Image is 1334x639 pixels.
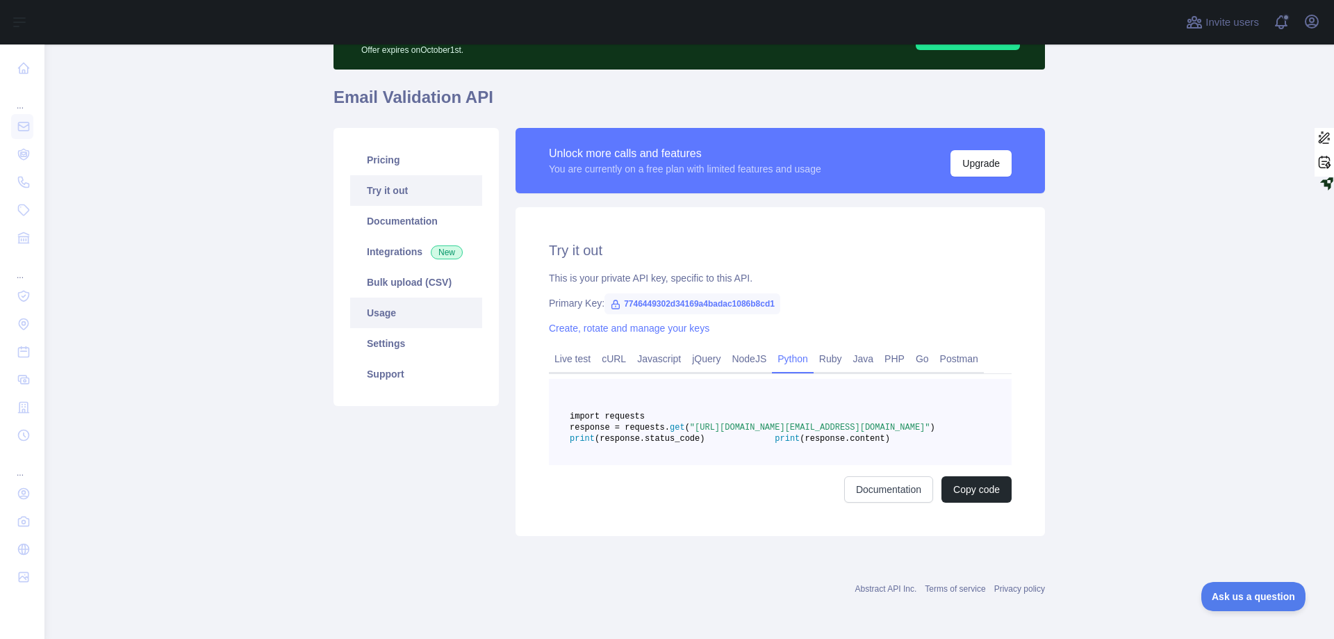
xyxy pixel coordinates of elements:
[844,476,933,503] a: Documentation
[350,267,482,298] a: Bulk upload (CSV)
[670,423,685,432] span: get
[549,241,1012,260] h2: Try it out
[726,348,772,370] a: NodeJS
[350,359,482,389] a: Support
[1201,582,1306,611] iframe: Toggle Customer Support
[1183,11,1262,33] button: Invite users
[930,423,935,432] span: )
[549,271,1012,285] div: This is your private API key, specific to this API.
[333,86,1045,120] h1: Email Validation API
[994,584,1045,594] a: Privacy policy
[570,434,595,444] span: print
[690,423,930,432] span: "[URL][DOMAIN_NAME][EMAIL_ADDRESS][DOMAIN_NAME]"
[632,348,686,370] a: Javascript
[11,253,33,281] div: ...
[350,175,482,206] a: Try it out
[910,348,934,370] a: Go
[685,423,690,432] span: (
[549,296,1012,310] div: Primary Key:
[814,348,848,370] a: Ruby
[934,348,984,370] a: Postman
[1205,15,1259,31] span: Invite users
[549,348,596,370] a: Live test
[570,412,645,421] span: import requests
[941,476,1012,503] button: Copy code
[350,145,482,175] a: Pricing
[11,451,33,478] div: ...
[950,150,1012,177] button: Upgrade
[686,348,726,370] a: jQuery
[350,206,482,236] a: Documentation
[350,298,482,328] a: Usage
[596,348,632,370] a: cURL
[570,423,670,432] span: response = requests.
[549,145,821,162] div: Unlock more calls and features
[848,348,880,370] a: Java
[925,584,985,594] a: Terms of service
[595,434,705,444] span: (response.status_code)
[879,348,910,370] a: PHP
[549,323,709,334] a: Create, rotate and manage your keys
[549,162,821,176] div: You are currently on a free plan with limited features and usage
[800,434,890,444] span: (response.content)
[11,83,33,111] div: ...
[350,236,482,267] a: Integrations New
[604,293,780,314] span: 7746449302d34169a4badac1086b8cd1
[431,245,463,259] span: New
[361,39,743,56] p: Offer expires on October 1st.
[775,434,800,444] span: print
[855,584,917,594] a: Abstract API Inc.
[350,328,482,359] a: Settings
[772,348,814,370] a: Python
